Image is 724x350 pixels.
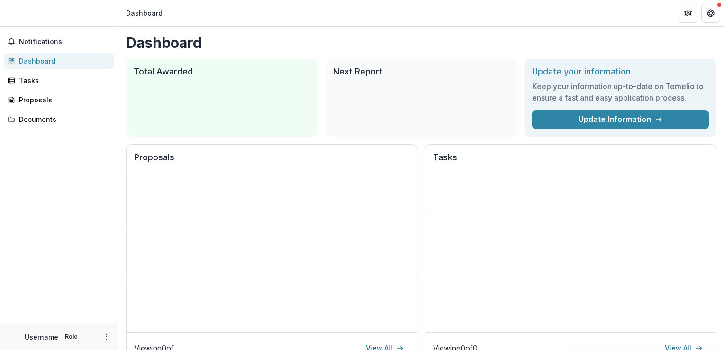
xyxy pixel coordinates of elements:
h2: Next Report [333,66,510,77]
a: Dashboard [4,53,114,69]
button: More [101,331,112,342]
a: Documents [4,111,114,127]
h2: Total Awarded [134,66,310,77]
h2: Proposals [134,152,409,170]
nav: breadcrumb [122,6,166,20]
h2: Update your information [532,66,709,77]
h3: Keep your information up-to-date on Temelio to ensure a fast and easy application process. [532,81,709,103]
a: Proposals [4,92,114,108]
p: Username [25,332,58,342]
button: Get Help [701,4,720,23]
button: Notifications [4,34,114,49]
div: Dashboard [19,56,107,66]
a: Update Information [532,110,709,129]
span: Notifications [19,38,110,46]
div: Dashboard [126,8,163,18]
p: Role [62,332,81,341]
div: Proposals [19,95,107,105]
button: Partners [679,4,697,23]
div: Tasks [19,75,107,85]
a: Tasks [4,73,114,88]
h2: Tasks [433,152,708,170]
h1: Dashboard [126,34,716,51]
div: Documents [19,114,107,124]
